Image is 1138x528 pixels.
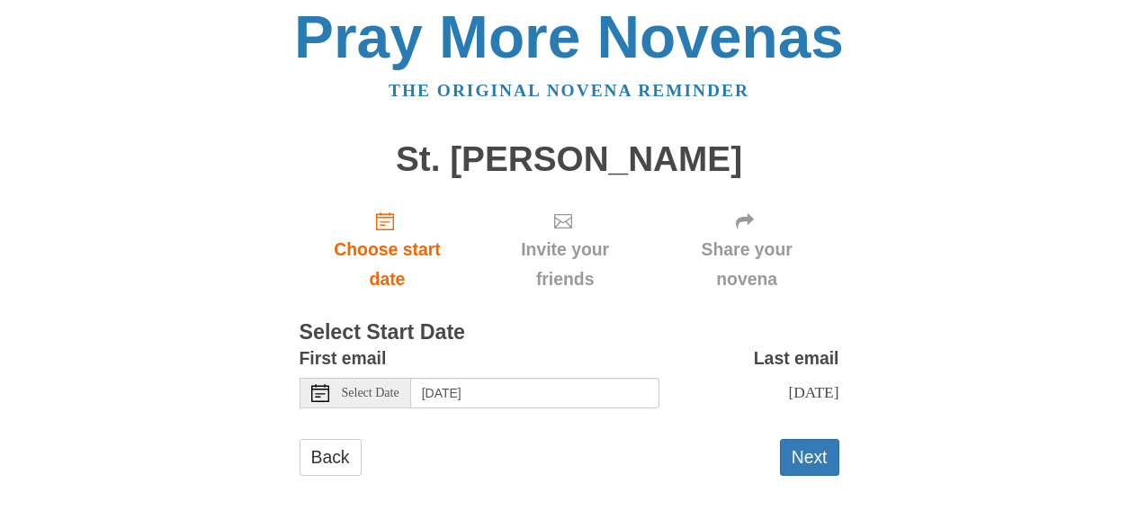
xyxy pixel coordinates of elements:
h3: Select Start Date [300,321,839,345]
h1: St. [PERSON_NAME] [300,140,839,179]
a: Choose start date [300,196,476,303]
span: Choose start date [318,235,458,294]
button: Next [780,439,839,476]
div: Click "Next" to confirm your start date first. [655,196,839,303]
span: [DATE] [788,383,838,401]
span: Select Date [342,387,399,399]
span: Share your novena [673,235,821,294]
a: The original novena reminder [389,81,749,100]
a: Pray More Novenas [294,4,844,70]
div: Click "Next" to confirm your start date first. [475,196,654,303]
span: Invite your friends [493,235,636,294]
label: First email [300,344,387,373]
label: Last email [754,344,839,373]
a: Back [300,439,362,476]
